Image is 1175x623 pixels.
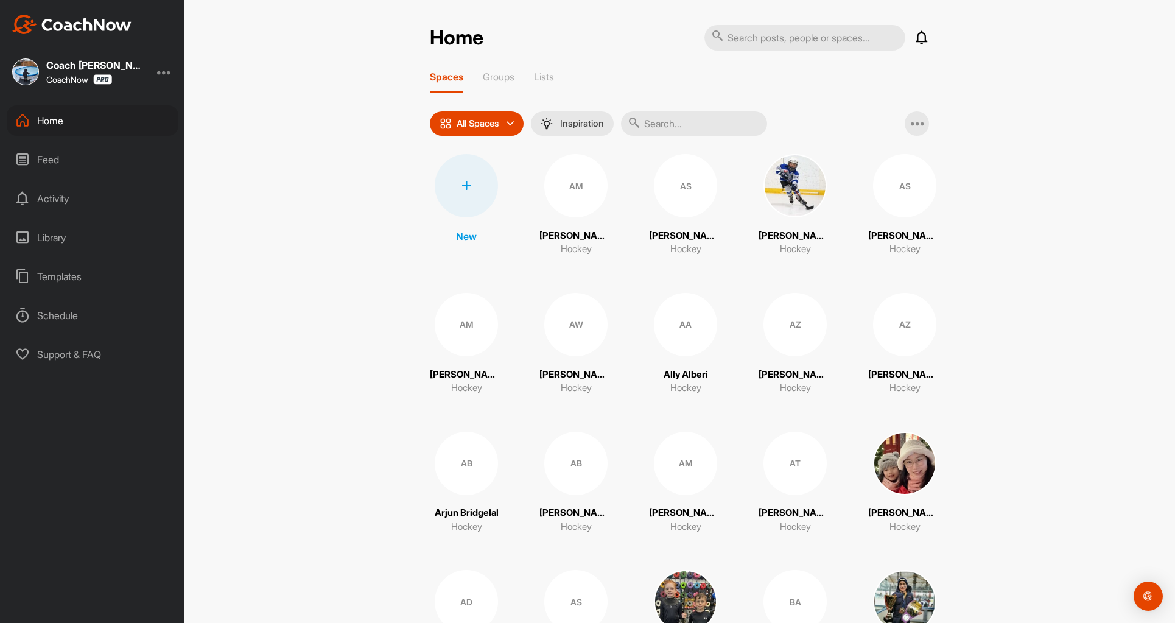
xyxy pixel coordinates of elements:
p: Groups [483,71,514,83]
div: AM [435,293,498,356]
p: [PERSON_NAME] and [PERSON_NAME] [PERSON_NAME] [649,506,722,520]
p: Hockey [889,242,921,256]
a: AZ[PERSON_NAME]Hockey [759,293,832,395]
a: AS[PERSON_NAME]Hockey [868,154,941,256]
p: [PERSON_NAME] [649,229,722,243]
a: [PERSON_NAME]Hockey [759,154,832,256]
p: Hockey [780,381,811,395]
p: Hockey [451,381,482,395]
p: Hockey [561,242,592,256]
a: AM[PERSON_NAME]Hockey [430,293,503,395]
img: icon [440,118,452,130]
p: Hockey [670,242,701,256]
a: AS[PERSON_NAME]Hockey [649,154,722,256]
img: square_9c4a4b4bc6844270c1d3c4487770f3a3.jpg [12,58,39,85]
div: AZ [763,293,827,356]
div: AM [544,154,608,217]
div: Support & FAQ [7,339,178,370]
div: AM [654,432,717,495]
div: Templates [7,261,178,292]
img: square_840fc60ea0a808abe45e7835e41d4837.jpg [763,154,827,217]
p: Hockey [670,520,701,534]
h2: Home [430,26,483,50]
div: Open Intercom Messenger [1134,582,1163,611]
a: [PERSON_NAME]Hockey [868,432,941,534]
p: [PERSON_NAME] [430,368,503,382]
a: AZ[PERSON_NAME]Hockey [868,293,941,395]
div: AW [544,293,608,356]
div: AS [654,154,717,217]
div: AB [544,432,608,495]
a: AM[PERSON_NAME] and [PERSON_NAME] [PERSON_NAME]Hockey [649,432,722,534]
a: AM[PERSON_NAME]Hockey [539,154,612,256]
p: Lists [534,71,554,83]
div: CoachNow [46,74,112,85]
p: Hockey [561,381,592,395]
p: [PERSON_NAME] [868,506,941,520]
a: ABArjun BridgelalHockey [430,432,503,534]
a: AAAlly AlberiHockey [649,293,722,395]
div: Coach [PERSON_NAME] [46,60,144,70]
div: AA [654,293,717,356]
p: [PERSON_NAME] [539,368,612,382]
p: All Spaces [457,119,499,128]
p: Hockey [451,520,482,534]
p: Inspiration [560,119,604,128]
div: Activity [7,183,178,214]
p: Hockey [561,520,592,534]
img: CoachNow Pro [93,74,112,85]
p: [PERSON_NAME] [759,229,832,243]
a: AT[PERSON_NAME]Hockey [759,432,832,534]
div: AZ [873,293,936,356]
p: Arjun Bridgelal [435,506,499,520]
p: Hockey [780,242,811,256]
a: AW[PERSON_NAME]Hockey [539,293,612,395]
p: Spaces [430,71,463,83]
p: [PERSON_NAME] [759,368,832,382]
div: Feed [7,144,178,175]
p: [PERSON_NAME] [868,368,941,382]
input: Search posts, people or spaces... [704,25,905,51]
p: [PERSON_NAME] [539,506,612,520]
img: square_ba0e467bc338072838d548f7c7623bca.jpg [873,432,936,495]
p: Hockey [889,381,921,395]
div: AS [873,154,936,217]
div: Schedule [7,300,178,331]
img: CoachNow [12,15,132,34]
img: menuIcon [541,118,553,130]
p: Hockey [780,520,811,534]
div: Library [7,222,178,253]
p: Hockey [670,381,701,395]
p: [PERSON_NAME] [759,506,832,520]
p: Hockey [889,520,921,534]
div: Home [7,105,178,136]
p: [PERSON_NAME] [868,229,941,243]
p: New [456,229,477,244]
p: [PERSON_NAME] [539,229,612,243]
p: Ally Alberi [664,368,708,382]
input: Search... [621,111,767,136]
a: AB[PERSON_NAME]Hockey [539,432,612,534]
div: AT [763,432,827,495]
div: AB [435,432,498,495]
